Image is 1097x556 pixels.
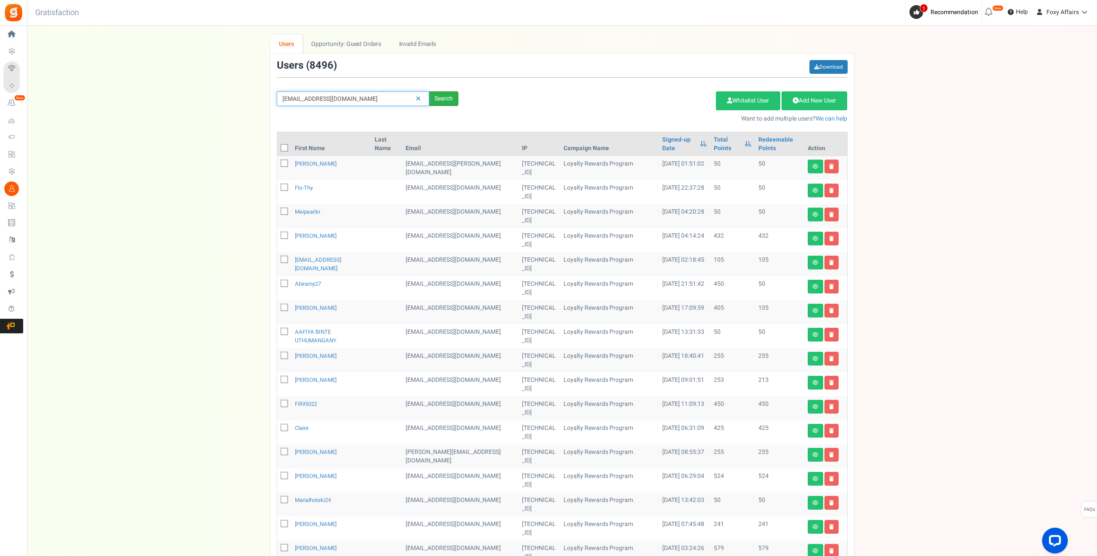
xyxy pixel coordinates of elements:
[295,496,331,504] a: marialhotski24
[755,252,804,276] td: 105
[518,468,560,493] td: [TECHNICAL_ID]
[560,444,659,468] td: Loyalty Rewards Program
[710,372,755,396] td: 253
[659,372,710,396] td: [DATE] 09:01:51
[429,91,458,106] div: Search
[812,404,818,409] i: View details
[518,517,560,541] td: [TECHNICAL_ID]
[659,156,710,180] td: [DATE] 01:51:02
[659,444,710,468] td: [DATE] 08:55:37
[270,34,303,54] a: Users
[518,276,560,300] td: [TECHNICAL_ID]
[755,204,804,228] td: 50
[518,252,560,276] td: [TECHNICAL_ID]
[295,376,336,384] a: [PERSON_NAME]
[829,188,834,193] i: Delete user
[14,95,25,101] em: New
[812,332,818,337] i: View details
[295,184,313,192] a: flo-thy
[812,524,818,529] i: View details
[659,468,710,493] td: [DATE] 06:29:04
[295,544,336,552] a: [PERSON_NAME]
[804,132,847,156] th: Action
[402,300,519,324] td: customer
[518,180,560,204] td: [TECHNICAL_ID]
[371,132,402,156] th: Last Name
[710,324,755,348] td: 50
[755,396,804,420] td: 450
[402,493,519,517] td: customer
[295,472,336,480] a: [PERSON_NAME]
[560,372,659,396] td: Loyalty Rewards Program
[560,156,659,180] td: Loyalty Rewards Program
[662,136,696,153] a: Signed-up Date
[710,468,755,493] td: 524
[812,212,818,217] i: View details
[560,493,659,517] td: Loyalty Rewards Program
[659,493,710,517] td: [DATE] 13:42:03
[829,476,834,481] i: Delete user
[659,396,710,420] td: [DATE] 11:09:13
[402,156,519,180] td: customer
[659,228,710,252] td: [DATE] 04:14:24
[812,356,818,361] i: View details
[295,304,336,312] a: [PERSON_NAME]
[710,228,755,252] td: 432
[518,204,560,228] td: [TECHNICAL_ID]
[277,91,429,106] input: Search by email or name
[518,348,560,372] td: [TECHNICAL_ID]
[518,420,560,444] td: [TECHNICAL_ID]
[402,204,519,228] td: customer
[829,404,834,409] i: Delete user
[659,348,710,372] td: [DATE] 18:40:41
[829,524,834,529] i: Delete user
[755,348,804,372] td: 255
[390,34,445,54] a: Invalid Emails
[518,300,560,324] td: [TECHNICAL_ID]
[755,420,804,444] td: 425
[402,132,519,156] th: Email
[812,548,818,553] i: View details
[755,300,804,324] td: 105
[518,444,560,468] td: [TECHNICAL_ID]
[812,428,818,433] i: View details
[812,164,818,169] i: View details
[755,493,804,517] td: 50
[659,252,710,276] td: [DATE] 02:18:45
[518,396,560,420] td: [TECHNICAL_ID]
[809,60,848,74] a: Download
[309,58,333,73] span: 8496
[829,356,834,361] i: Delete user
[560,300,659,324] td: Loyalty Rewards Program
[471,115,848,123] p: Want to add multiple users?
[295,256,341,272] a: [EMAIL_ADDRESS][DOMAIN_NAME]
[518,228,560,252] td: [TECHNICAL_ID]
[560,324,659,348] td: Loyalty Rewards Program
[710,180,755,204] td: 50
[295,232,336,240] a: [PERSON_NAME]
[755,228,804,252] td: 432
[920,4,928,12] span: 1
[710,252,755,276] td: 105
[412,91,425,106] a: Reset
[402,396,519,420] td: [EMAIL_ADDRESS][DOMAIN_NAME]
[782,91,847,110] a: Add New User
[1046,8,1079,17] span: Foxy Affairs
[295,160,336,168] a: [PERSON_NAME]
[402,228,519,252] td: customer
[295,520,336,528] a: [PERSON_NAME]
[402,276,519,300] td: [EMAIL_ADDRESS][DOMAIN_NAME]
[295,328,336,344] a: AAFIYA BINTE UTHUMANGANY
[755,444,804,468] td: 255
[518,156,560,180] td: [TECHNICAL_ID]
[829,428,834,433] i: Delete user
[710,493,755,517] td: 50
[518,372,560,396] td: [TECHNICAL_ID]
[560,132,659,156] th: Campaign Name
[659,324,710,348] td: [DATE] 13:31:33
[755,180,804,204] td: 50
[829,548,834,553] i: Delete user
[755,517,804,541] td: 241
[1084,502,1095,518] span: FAQs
